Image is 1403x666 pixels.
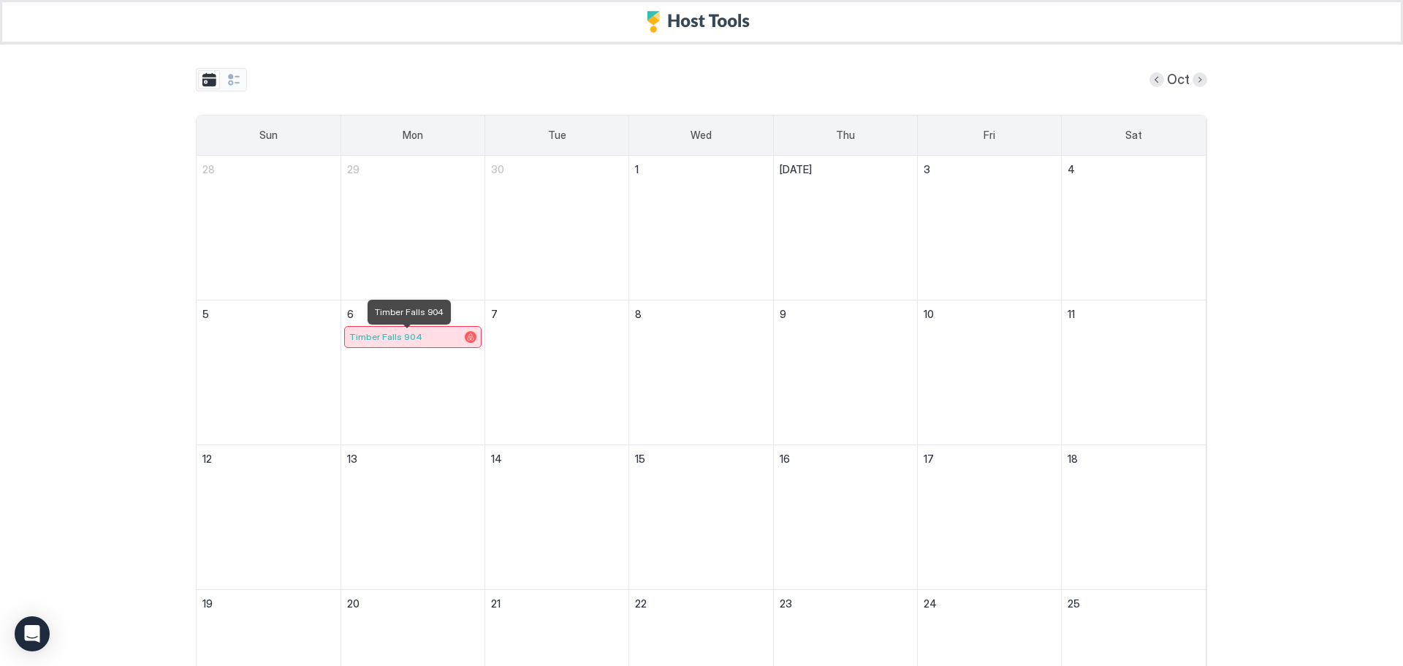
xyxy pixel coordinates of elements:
[629,590,772,619] a: October 22, 2025
[1149,72,1164,87] button: Previous month
[259,129,278,142] span: Sun
[774,300,917,330] a: October 9, 2025
[969,116,1010,155] a: Friday
[774,156,917,185] a: October 2, 2025
[1062,445,1206,474] a: October 18, 2025
[924,308,934,320] span: 10
[635,163,639,175] span: 1
[773,444,917,589] td: October 16, 2025
[197,444,341,589] td: October 12, 2025
[245,116,292,155] a: Sunday
[1068,308,1075,320] span: 11
[341,590,484,619] a: October 20, 2025
[1062,156,1206,300] td: October 4, 2025
[918,445,1061,474] a: October 17, 2025
[491,163,504,175] span: 30
[485,445,628,474] a: October 14, 2025
[533,116,581,155] a: Tuesday
[341,300,484,444] td: October 6, 2025
[918,590,1061,619] a: October 24, 2025
[1062,590,1206,619] a: October 25, 2025
[629,300,773,444] td: October 8, 2025
[918,156,1061,185] a: October 3, 2025
[1062,300,1206,330] a: October 11, 2025
[1062,300,1206,444] td: October 11, 2025
[918,300,1061,330] a: October 10, 2025
[836,129,855,142] span: Thu
[347,597,360,610] span: 20
[780,308,786,320] span: 9
[917,444,1061,589] td: October 17, 2025
[924,453,934,465] span: 17
[197,156,341,300] td: September 28, 2025
[485,300,629,444] td: October 7, 2025
[403,129,423,142] span: Mon
[485,300,628,330] a: October 7, 2025
[15,616,50,651] div: Open Intercom Messenger
[341,156,484,185] a: September 29, 2025
[202,453,212,465] span: 12
[780,453,790,465] span: 16
[485,444,629,589] td: October 14, 2025
[1068,597,1080,610] span: 25
[924,597,937,610] span: 24
[202,163,215,175] span: 28
[917,156,1061,300] td: October 3, 2025
[647,11,756,33] a: Host Tools Logo
[676,116,726,155] a: Wednesday
[341,156,484,300] td: September 29, 2025
[1062,156,1206,185] a: October 4, 2025
[347,453,357,465] span: 13
[368,300,451,325] div: Timber Falls 904
[1111,116,1157,155] a: Saturday
[629,445,772,474] a: October 15, 2025
[341,300,484,330] a: October 6, 2025
[196,68,247,91] div: tab-group
[1068,163,1075,175] span: 4
[774,590,917,619] a: October 23, 2025
[780,597,792,610] span: 23
[347,163,360,175] span: 29
[197,445,341,474] a: October 12, 2025
[1125,129,1142,142] span: Sat
[629,444,773,589] td: October 15, 2025
[548,129,566,142] span: Tue
[485,156,629,300] td: September 30, 2025
[821,116,870,155] a: Thursday
[1068,453,1078,465] span: 18
[691,129,712,142] span: Wed
[629,300,772,330] a: October 8, 2025
[984,129,995,142] span: Fri
[349,331,422,342] span: Timber Falls 904
[388,116,438,155] a: Monday
[635,453,645,465] span: 15
[629,156,772,185] a: October 1, 2025
[485,590,628,619] a: October 21, 2025
[917,300,1061,444] td: October 10, 2025
[1062,444,1206,589] td: October 18, 2025
[485,156,628,185] a: September 30, 2025
[635,308,642,320] span: 8
[629,156,773,300] td: October 1, 2025
[773,156,917,300] td: October 2, 2025
[197,300,341,330] a: October 5, 2025
[491,453,502,465] span: 14
[197,300,341,444] td: October 5, 2025
[347,308,354,320] span: 6
[1193,72,1207,87] button: Next month
[341,444,484,589] td: October 13, 2025
[341,445,484,474] a: October 13, 2025
[202,597,213,610] span: 19
[197,590,341,619] a: October 19, 2025
[1167,72,1190,88] span: Oct
[635,597,647,610] span: 22
[202,308,209,320] span: 5
[924,163,930,175] span: 3
[780,163,812,175] span: [DATE]
[774,445,917,474] a: October 16, 2025
[491,597,501,610] span: 21
[197,156,341,185] a: September 28, 2025
[773,300,917,444] td: October 9, 2025
[491,308,498,320] span: 7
